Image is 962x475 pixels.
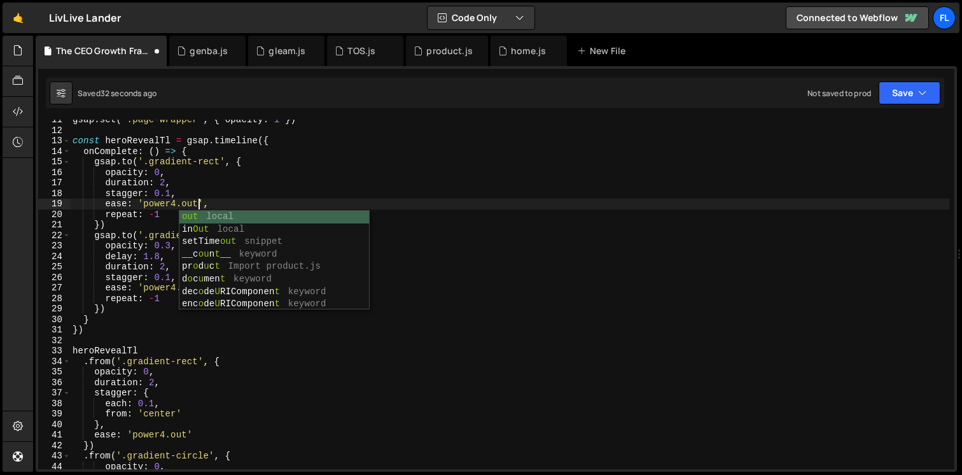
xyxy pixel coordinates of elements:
div: 32 [38,336,71,346]
div: Saved [78,88,157,99]
div: 29 [38,304,71,315]
div: gleam.js [268,45,305,57]
div: 36 [38,378,71,388]
div: 39 [38,409,71,420]
div: 28 [38,294,71,304]
a: 🤙 [3,3,34,33]
div: 11 [38,115,71,125]
div: New File [577,45,631,57]
div: 13 [38,136,71,146]
div: 38 [38,399,71,409]
div: 19 [38,199,71,209]
div: 22 [38,230,71,241]
div: 34 [38,357,71,367]
div: 14 [38,146,71,157]
div: 31 [38,325,71,336]
div: 44 [38,462,71,472]
div: product.js [426,45,473,57]
div: 43 [38,451,71,462]
div: 30 [38,315,71,325]
div: Not saved to prod [807,88,871,99]
button: Save [879,82,940,104]
div: 26 [38,273,71,283]
div: 15 [38,157,71,167]
div: 16 [38,167,71,178]
div: 20 [38,209,71,220]
div: 23 [38,241,71,252]
div: 27 [38,283,71,294]
a: Fl [933,6,956,29]
div: 25 [38,262,71,273]
div: 42 [38,441,71,451]
div: LivLive Lander [49,10,121,25]
div: 40 [38,420,71,430]
div: 41 [38,430,71,441]
div: genba.js [190,45,228,57]
div: 12 [38,125,71,136]
div: 17 [38,178,71,188]
button: Code Only [428,6,534,29]
div: 18 [38,188,71,199]
div: 21 [38,220,71,230]
div: 35 [38,367,71,378]
a: Connected to Webflow [786,6,929,29]
div: 32 seconds ago [101,88,157,99]
div: The CEO Growth Framework.js [56,45,151,57]
div: home.js [511,45,546,57]
div: TOS.js [347,45,375,57]
div: 37 [38,388,71,399]
div: 24 [38,252,71,262]
div: 33 [38,346,71,357]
